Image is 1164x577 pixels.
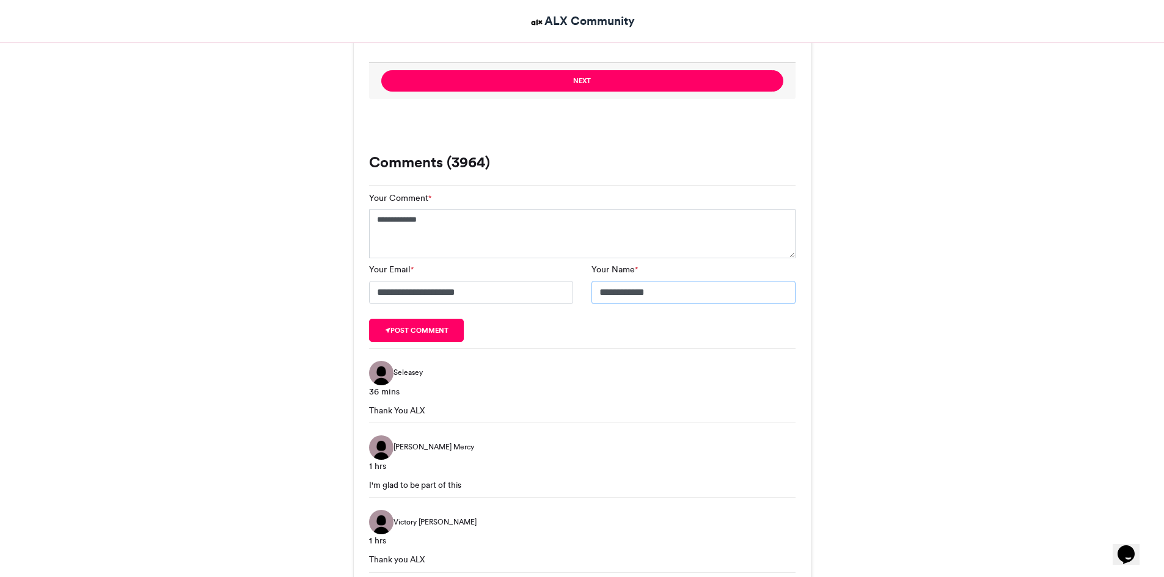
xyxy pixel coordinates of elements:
[529,12,635,30] a: ALX Community
[369,192,431,205] label: Your Comment
[393,367,423,378] span: Seleasey
[381,70,783,92] button: Next
[369,404,796,416] div: Thank You ALX
[393,517,477,528] span: Victory [PERSON_NAME]
[369,435,393,460] img: Micheal
[369,553,796,565] div: Thank you ALX
[529,15,544,30] img: ALX Community
[369,361,393,385] img: Seleasey
[369,534,796,547] div: 1 hrs
[369,263,414,276] label: Your Email
[591,263,638,276] label: Your Name
[369,479,796,491] div: I'm glad to be part of this
[369,510,393,534] img: Victory
[369,460,796,473] div: 1 hrs
[393,441,474,452] span: [PERSON_NAME] Mercy
[1113,528,1152,565] iframe: chat widget
[369,155,796,170] h3: Comments (3964)
[369,319,464,342] button: Post comment
[369,385,796,398] div: 36 mins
